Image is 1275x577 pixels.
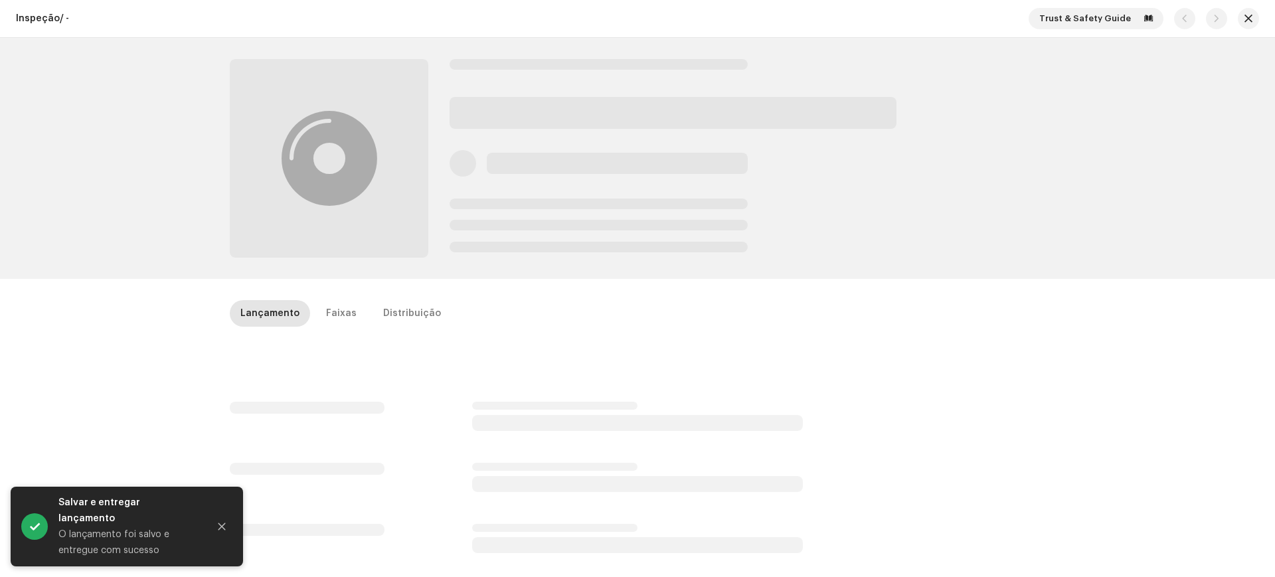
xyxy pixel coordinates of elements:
[240,300,299,327] div: Lançamento
[326,300,357,327] div: Faixas
[58,495,198,527] div: Salvar e entregar lançamento
[209,513,235,540] button: Close
[383,300,441,327] div: Distribuição
[58,527,198,558] div: O lançamento foi salvo e entregue com sucesso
